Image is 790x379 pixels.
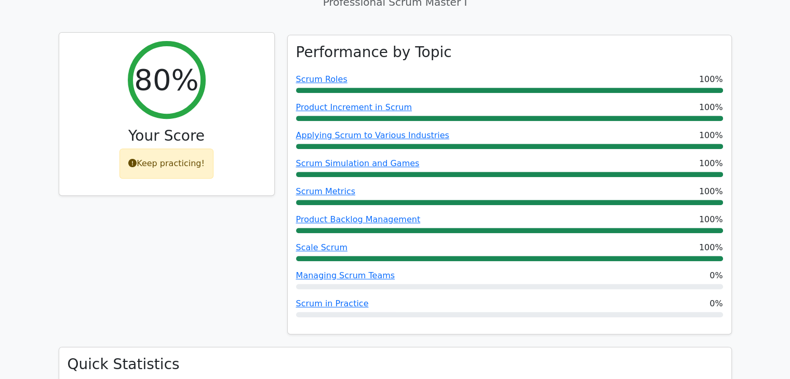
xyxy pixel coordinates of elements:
[119,148,213,179] div: Keep practicing!
[296,242,347,252] a: Scale Scrum
[699,241,723,254] span: 100%
[68,356,723,373] h3: Quick Statistics
[709,269,722,282] span: 0%
[296,299,369,308] a: Scrum in Practice
[699,129,723,142] span: 100%
[699,101,723,114] span: 100%
[699,73,723,86] span: 100%
[296,158,420,168] a: Scrum Simulation and Games
[296,102,412,112] a: Product Increment in Scrum
[134,62,198,97] h2: 80%
[68,127,266,145] h3: Your Score
[699,185,723,198] span: 100%
[296,74,347,84] a: Scrum Roles
[296,130,449,140] a: Applying Scrum to Various Industries
[296,44,452,61] h3: Performance by Topic
[699,157,723,170] span: 100%
[296,270,395,280] a: Managing Scrum Teams
[709,297,722,310] span: 0%
[296,186,355,196] a: Scrum Metrics
[699,213,723,226] span: 100%
[296,214,421,224] a: Product Backlog Management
